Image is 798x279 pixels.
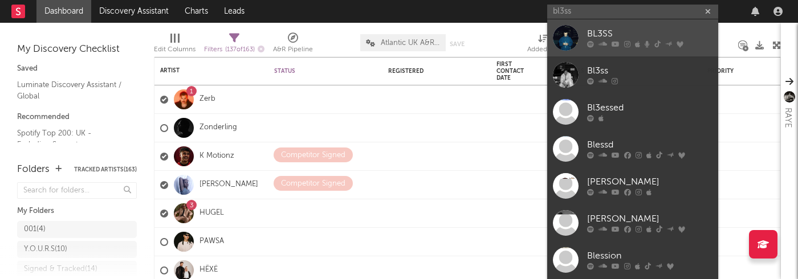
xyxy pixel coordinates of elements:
[281,149,345,162] div: Competitor Signed
[74,167,137,173] button: Tracked Artists(163)
[587,27,712,41] div: BL3SS
[587,64,712,78] div: Bl3ss
[547,204,718,241] a: [PERSON_NAME]
[154,43,196,56] div: Edit Columns
[707,68,753,75] div: Priority
[199,265,218,275] a: HËXĖ
[17,127,125,150] a: Spotify Top 200: UK - Excluding Superstars
[17,62,137,76] div: Saved
[17,204,137,218] div: My Folders
[587,212,712,226] div: [PERSON_NAME]
[547,130,718,167] a: Blessd
[273,28,313,61] div: A&R Pipeline
[204,43,264,57] div: Filters
[199,180,258,190] a: [PERSON_NAME]
[587,101,712,115] div: Bl3essed
[381,39,440,47] span: Atlantic UK A&R Pipeline
[547,167,718,204] a: [PERSON_NAME]
[781,108,795,128] div: RAYE
[204,28,264,61] div: Filters(137 of 163)
[547,241,718,278] a: Blession
[17,261,137,278] a: Signed & Tracked(14)
[199,208,224,218] a: HUGEL
[17,110,137,124] div: Recommended
[587,249,712,263] div: Blession
[547,93,718,130] a: Bl3essed
[496,61,536,81] div: First Contact Date
[199,237,224,247] a: PAWSA
[547,5,718,19] input: Search for artists
[450,41,465,47] button: Save
[547,19,718,56] a: BL3SS
[17,221,137,238] a: 001(4)
[587,138,712,152] div: Blessd
[17,79,125,102] a: Luminate Discovery Assistant / Global
[17,241,137,258] a: Y.O.U.R.S(10)
[24,223,46,236] div: 001 ( 4 )
[273,43,313,56] div: A&R Pipeline
[388,68,457,75] div: Registered
[547,56,718,93] a: Bl3ss
[17,163,50,177] div: Folders
[24,262,97,276] div: Signed & Tracked ( 14 )
[154,28,196,61] div: Edit Columns
[199,95,215,104] a: Zerb
[527,43,559,56] div: Added On
[587,175,712,189] div: [PERSON_NAME]
[274,68,348,75] div: Status
[24,243,67,256] div: Y.O.U.R.S ( 10 )
[281,177,345,191] div: Competitor Signed
[225,47,255,53] span: ( 137 of 163 )
[199,123,237,133] a: Zonderling
[527,28,559,61] div: Added On
[17,43,137,56] div: My Discovery Checklist
[199,151,234,161] a: K Motionz
[160,67,246,74] div: Artist
[17,182,137,199] input: Search for folders...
